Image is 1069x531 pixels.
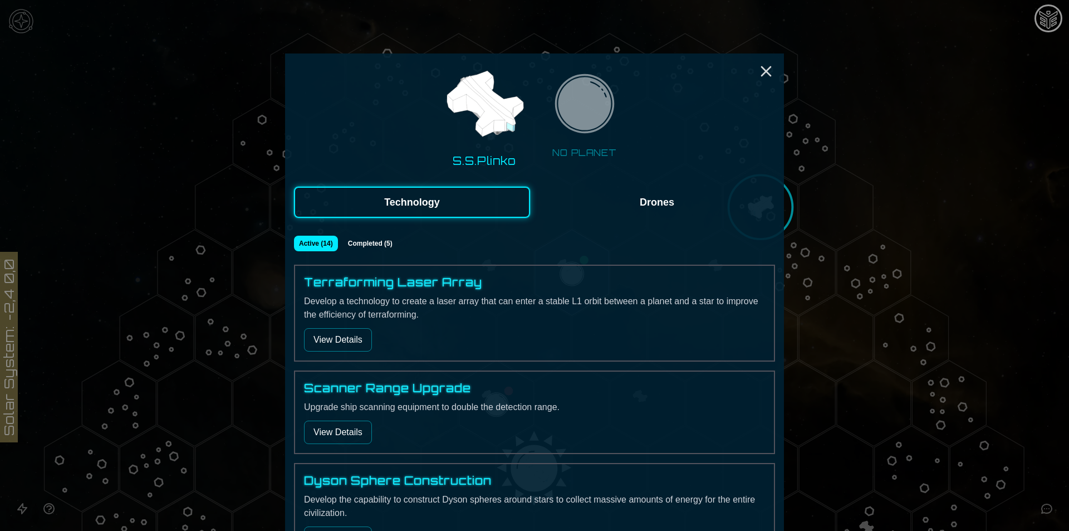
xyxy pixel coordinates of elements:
button: NO PLANET [542,68,628,164]
button: Active (14) [294,236,338,251]
button: Technology [294,187,530,218]
h4: Dyson Sphere Construction [304,473,492,489]
p: Upgrade ship scanning equipment to double the detection range. [304,401,765,414]
h4: Terraforming Laser Array [304,275,482,290]
button: Drones [539,187,775,218]
p: Develop the capability to construct Dyson spheres around stars to collect massive amounts of ener... [304,493,765,520]
h4: Scanner Range Upgrade [304,381,471,396]
button: Completed (5) [342,236,398,251]
button: View Details [304,421,372,444]
img: Ship [442,62,527,148]
img: Planet [550,72,620,142]
button: Close [757,62,775,80]
button: S.S.Plinko [431,57,537,174]
p: Develop a technology to create a laser array that can enter a stable L1 orbit between a planet an... [304,295,765,321]
button: View Details [304,328,372,352]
